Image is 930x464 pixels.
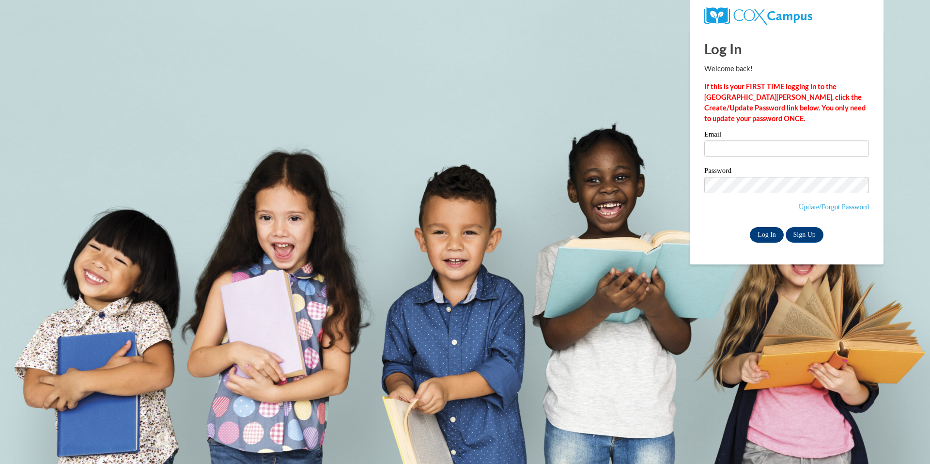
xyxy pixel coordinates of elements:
[704,7,812,25] img: COX Campus
[704,131,869,140] label: Email
[750,227,784,243] input: Log In
[704,167,869,177] label: Password
[704,63,869,74] p: Welcome back!
[704,39,869,59] h1: Log In
[799,203,869,211] a: Update/Forgot Password
[786,227,823,243] a: Sign Up
[704,11,812,19] a: COX Campus
[704,82,866,123] strong: If this is your FIRST TIME logging in to the [GEOGRAPHIC_DATA][PERSON_NAME], click the Create/Upd...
